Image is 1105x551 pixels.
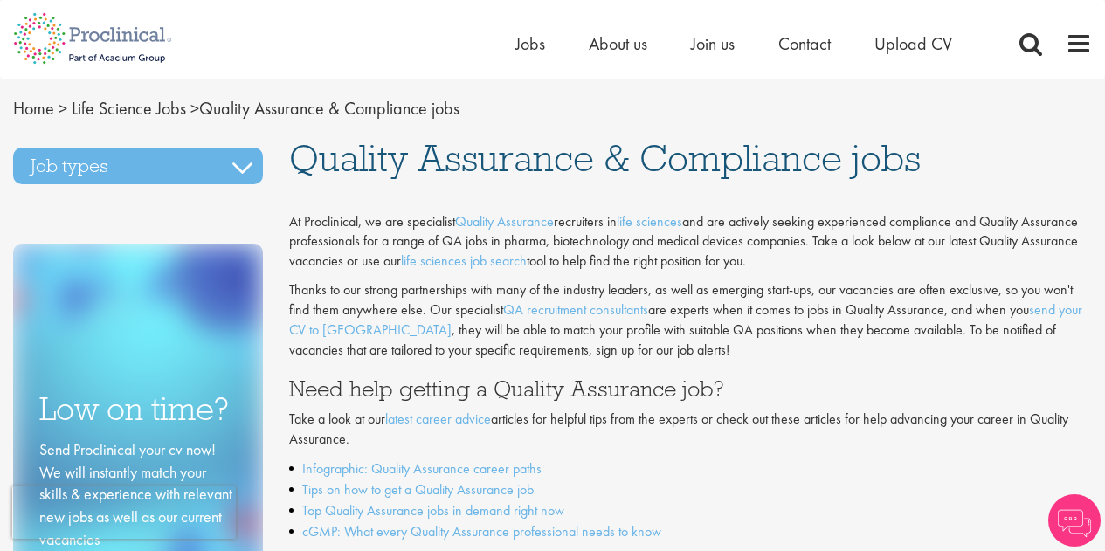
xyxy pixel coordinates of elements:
[289,300,1082,339] a: send your CV to [GEOGRAPHIC_DATA]
[190,97,199,120] span: >
[589,32,647,55] a: About us
[691,32,735,55] a: Join us
[1048,494,1101,547] img: Chatbot
[289,410,1092,450] p: Take a look at our articles for helpful tips from the experts or check out these articles for hel...
[13,97,54,120] a: breadcrumb link to Home
[289,134,921,182] span: Quality Assurance & Compliance jobs
[302,501,564,520] a: Top Quality Assurance jobs in demand right now
[302,522,661,541] a: cGMP: What every Quality Assurance professional needs to know
[59,97,67,120] span: >
[503,300,648,319] a: QA recruitment consultants
[455,212,554,231] a: Quality Assurance
[385,410,491,428] a: latest career advice
[302,459,542,478] a: Infographic: Quality Assurance career paths
[515,32,545,55] a: Jobs
[289,377,1092,400] h3: Need help getting a Quality Assurance job?
[289,212,1078,271] span: At Proclinical, we are specialist recruiters in and are actively seeking experienced compliance a...
[778,32,831,55] a: Contact
[874,32,952,55] a: Upload CV
[289,280,1092,360] p: Thanks to our strong partnerships with many of the industry leaders, as well as emerging start-up...
[12,486,236,539] iframe: reCAPTCHA
[302,480,534,499] a: Tips on how to get a Quality Assurance job
[13,97,459,120] span: Quality Assurance & Compliance jobs
[617,212,682,231] a: life sciences
[13,148,263,184] h3: Job types
[72,97,186,120] a: breadcrumb link to Life Science Jobs
[39,392,237,426] h3: Low on time?
[401,251,527,270] a: life sciences job search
